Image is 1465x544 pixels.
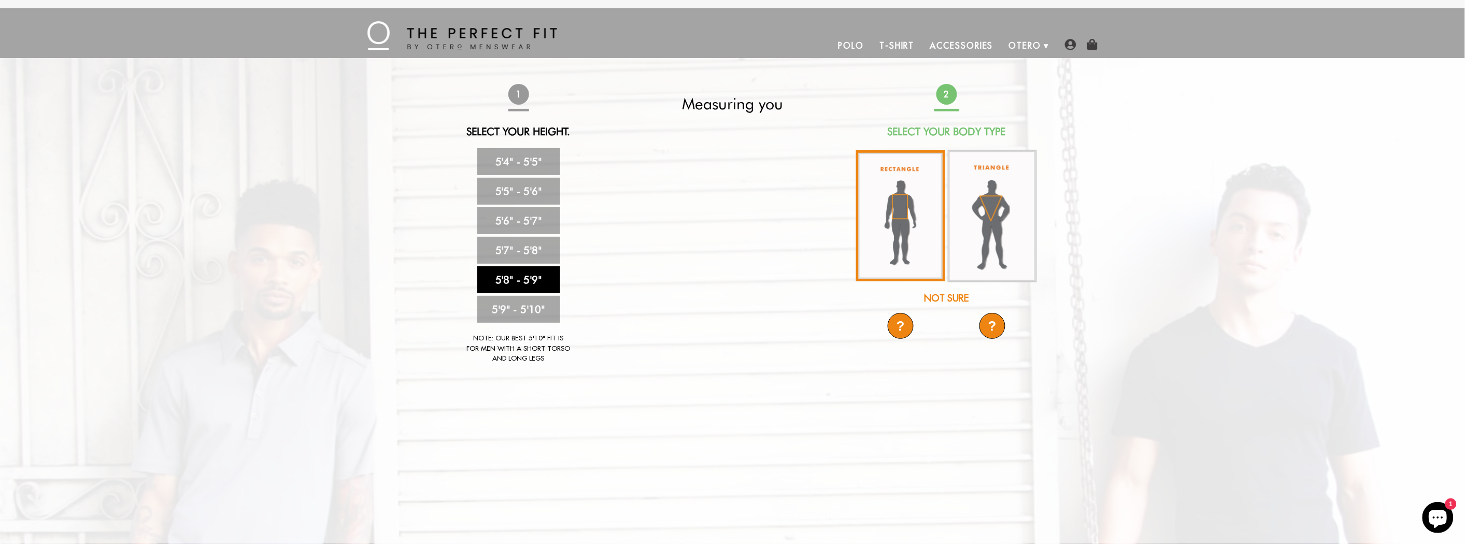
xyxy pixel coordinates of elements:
[855,125,1039,138] h2: Select Your Body Type
[948,150,1037,282] img: triangle-body_336x.jpg
[467,333,571,364] div: Note: Our best 5'10" fit is for men with a short torso and long legs
[1065,39,1076,50] img: user-account-icon.png
[477,296,560,323] a: 5'9" - 5'10"
[477,237,560,264] a: 5'7" - 5'8"
[831,33,872,58] a: Polo
[508,84,529,105] span: 1
[855,291,1039,305] div: Not Sure
[477,148,560,175] a: 5'4" - 5'5"
[872,33,922,58] a: T-Shirt
[477,178,560,205] a: 5'5" - 5'6"
[1419,502,1457,536] inbox-online-store-chat: Shopify online store chat
[477,207,560,234] a: 5'6" - 5'7"
[888,313,914,339] div: ?
[1087,39,1098,50] img: shopping-bag-icon.png
[856,150,945,281] img: rectangle-body_336x.jpg
[936,84,957,105] span: 2
[427,125,610,138] h2: Select Your Height.
[477,266,560,293] a: 5'8" - 5'9"
[922,33,1001,58] a: Accessories
[367,21,557,50] img: The Perfect Fit - by Otero Menswear - Logo
[1001,33,1049,58] a: Otero
[979,313,1005,339] div: ?
[641,94,824,113] h2: Measuring you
